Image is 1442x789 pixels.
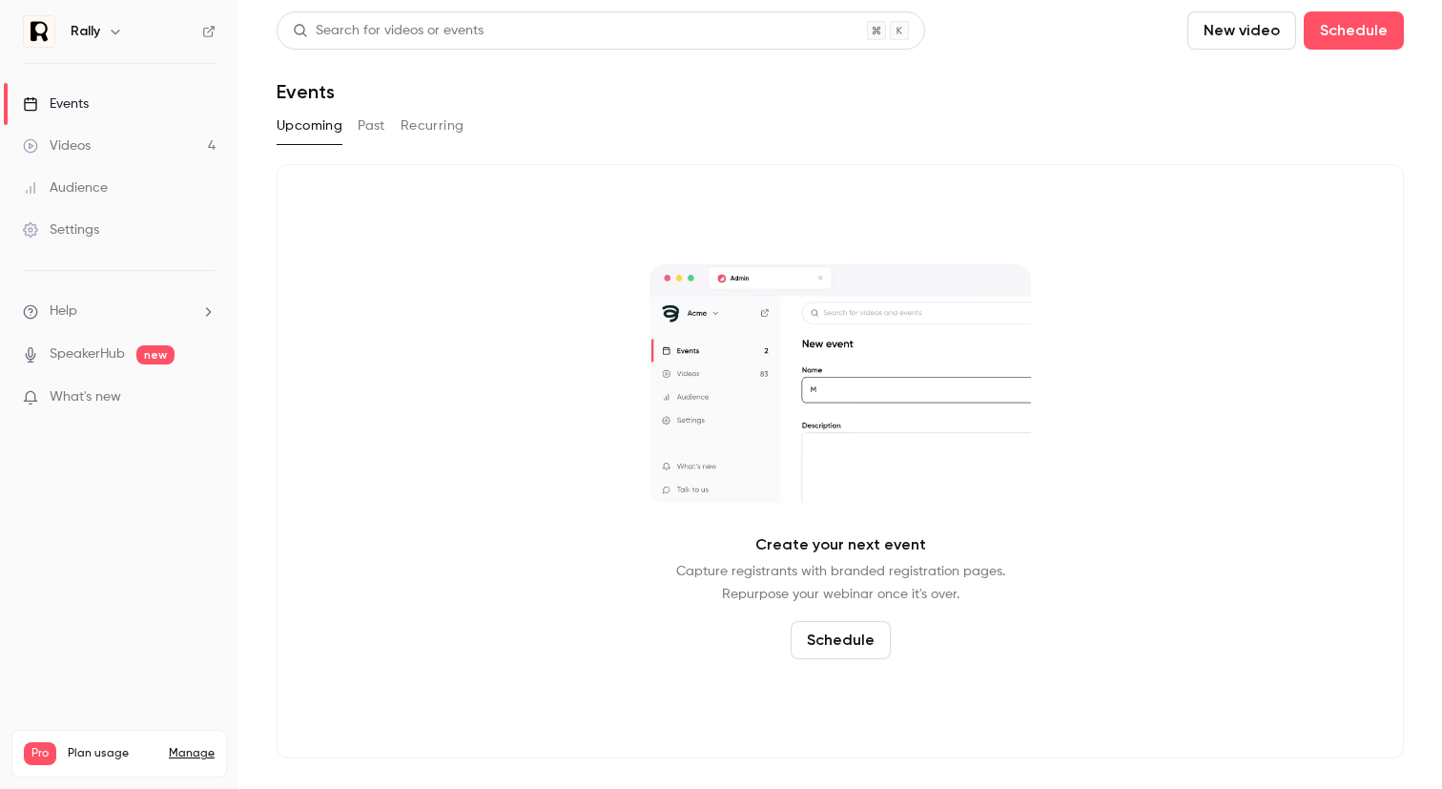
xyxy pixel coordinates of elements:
[755,533,926,556] p: Create your next event
[24,742,56,765] span: Pro
[277,80,335,103] h1: Events
[1304,11,1404,50] button: Schedule
[50,387,121,407] span: What's new
[1187,11,1296,50] button: New video
[676,560,1005,606] p: Capture registrants with branded registration pages. Repurpose your webinar once it's over.
[791,621,891,659] button: Schedule
[193,389,216,406] iframe: Noticeable Trigger
[136,345,175,364] span: new
[23,301,216,322] li: help-dropdown-opener
[293,21,484,41] div: Search for videos or events
[23,220,99,239] div: Settings
[277,111,342,141] button: Upcoming
[24,16,54,47] img: Rally
[401,111,464,141] button: Recurring
[68,746,157,761] span: Plan usage
[23,94,89,114] div: Events
[71,22,100,41] h6: Rally
[50,344,125,364] a: SpeakerHub
[23,136,91,156] div: Videos
[358,111,385,141] button: Past
[50,301,77,322] span: Help
[23,178,108,197] div: Audience
[169,746,215,761] a: Manage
